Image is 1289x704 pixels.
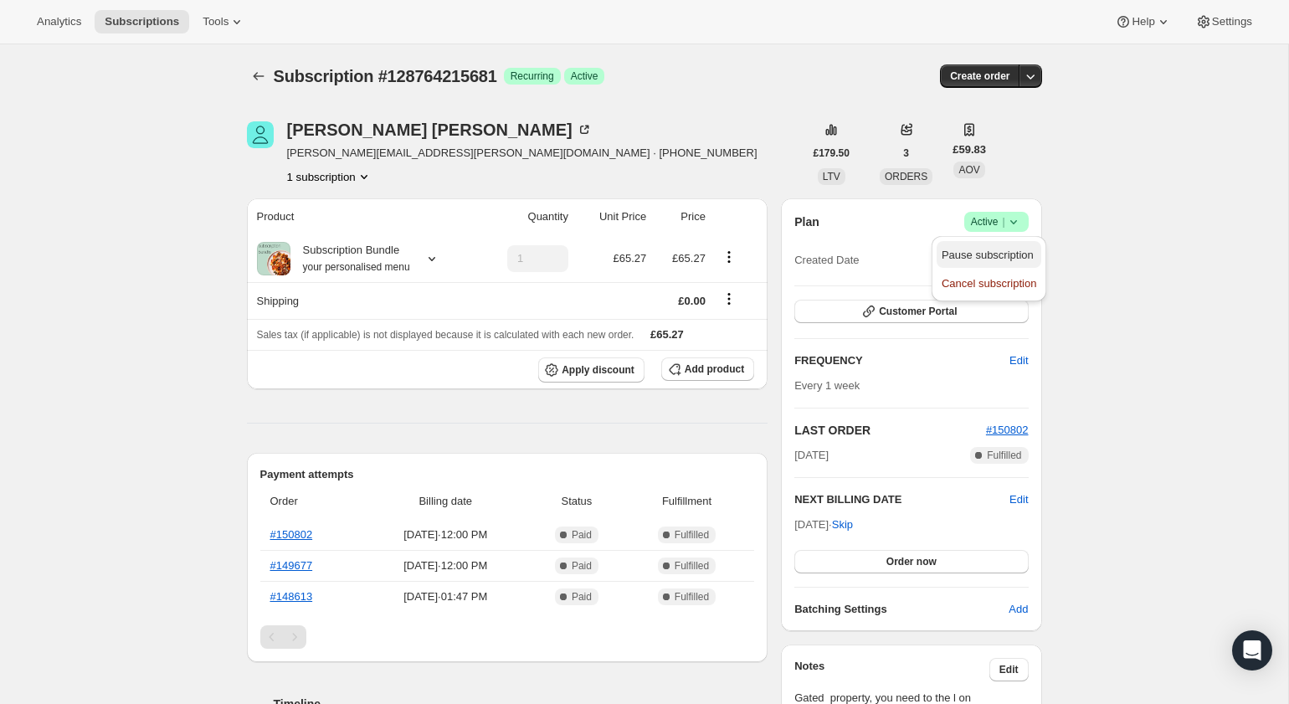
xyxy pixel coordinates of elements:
span: Apply discount [562,363,634,377]
span: £59.83 [953,141,986,158]
span: Analytics [37,15,81,28]
div: Open Intercom Messenger [1232,630,1272,671]
button: Tools [193,10,255,33]
a: #150802 [270,528,313,541]
span: Fulfilled [675,590,709,604]
button: Pause subscription [937,241,1041,268]
span: Edit [1009,352,1028,369]
button: Create order [940,64,1019,88]
span: Sales tax (if applicable) is not displayed because it is calculated with each new order. [257,329,634,341]
span: Edit [999,663,1019,676]
span: Created Date [794,252,859,269]
span: [DATE] · [794,518,853,531]
span: Create order [950,69,1009,83]
th: Order [260,483,362,520]
a: #149677 [270,559,313,572]
span: Customer Portal [879,305,957,318]
span: Settings [1212,15,1252,28]
img: product img [257,242,290,275]
button: Subscriptions [247,64,270,88]
h2: FREQUENCY [794,352,1009,369]
th: Quantity [476,198,573,235]
span: £65.27 [613,252,646,265]
h3: Notes [794,658,989,681]
span: Help [1132,15,1154,28]
button: Edit [999,347,1038,374]
button: Skip [822,511,863,538]
button: Add [999,596,1038,623]
span: Skip [832,516,853,533]
span: Status [534,493,619,510]
th: Shipping [247,282,476,319]
span: Paid [572,528,592,542]
span: Paid [572,559,592,573]
span: £0.00 [678,295,706,307]
span: LTV [823,171,840,182]
span: Fulfilled [987,449,1021,462]
button: £179.50 [804,141,860,165]
button: Settings [1185,10,1262,33]
a: #150802 [986,424,1029,436]
span: Subscription #128764215681 [274,67,497,85]
span: £179.50 [814,146,850,160]
span: Recurring [511,69,554,83]
button: Edit [1009,491,1028,508]
button: 3 [893,141,919,165]
small: your personalised menu [303,261,410,273]
button: Customer Portal [794,300,1028,323]
span: Paid [572,590,592,604]
th: Product [247,198,476,235]
span: Fulfilled [675,528,709,542]
span: Every 1 week [794,379,860,392]
span: Mary Danks [247,121,274,148]
button: Cancel subscription [937,270,1041,296]
button: #150802 [986,422,1029,439]
span: Active [971,213,1022,230]
button: Order now [794,550,1028,573]
span: [DATE] · 12:00 PM [367,527,525,543]
button: Help [1105,10,1181,33]
span: Add product [685,362,744,376]
th: Price [651,198,711,235]
span: [PERSON_NAME][EMAIL_ADDRESS][PERSON_NAME][DOMAIN_NAME] · [PHONE_NUMBER] [287,145,757,162]
span: Subscriptions [105,15,179,28]
h2: Payment attempts [260,466,755,483]
span: [DATE] [794,447,829,464]
span: Order now [886,555,937,568]
div: [PERSON_NAME] [PERSON_NAME] [287,121,593,138]
span: Fulfillment [629,493,744,510]
h2: LAST ORDER [794,422,986,439]
button: Subscriptions [95,10,189,33]
span: Billing date [367,493,525,510]
span: 3 [903,146,909,160]
button: Apply discount [538,357,644,383]
th: Unit Price [573,198,651,235]
span: Pause subscription [942,249,1034,261]
button: Add product [661,357,754,381]
span: Tools [203,15,229,28]
button: Shipping actions [716,290,742,308]
span: AOV [958,164,979,176]
button: Edit [989,658,1029,681]
a: #148613 [270,590,313,603]
h2: Plan [794,213,819,230]
span: [DATE] · 12:00 PM [367,558,525,574]
span: Active [571,69,598,83]
span: £65.27 [650,328,684,341]
span: Add [1009,601,1028,618]
span: £65.27 [672,252,706,265]
nav: Pagination [260,625,755,649]
span: Fulfilled [675,559,709,573]
span: ORDERS [885,171,927,182]
button: Analytics [27,10,91,33]
span: | [1002,215,1004,229]
button: Product actions [287,168,372,185]
span: Cancel subscription [942,277,1036,290]
button: Product actions [716,248,742,266]
div: Subscription Bundle [290,242,410,275]
h2: NEXT BILLING DATE [794,491,1009,508]
h6: Batching Settings [794,601,1009,618]
span: [DATE] · 01:47 PM [367,588,525,605]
